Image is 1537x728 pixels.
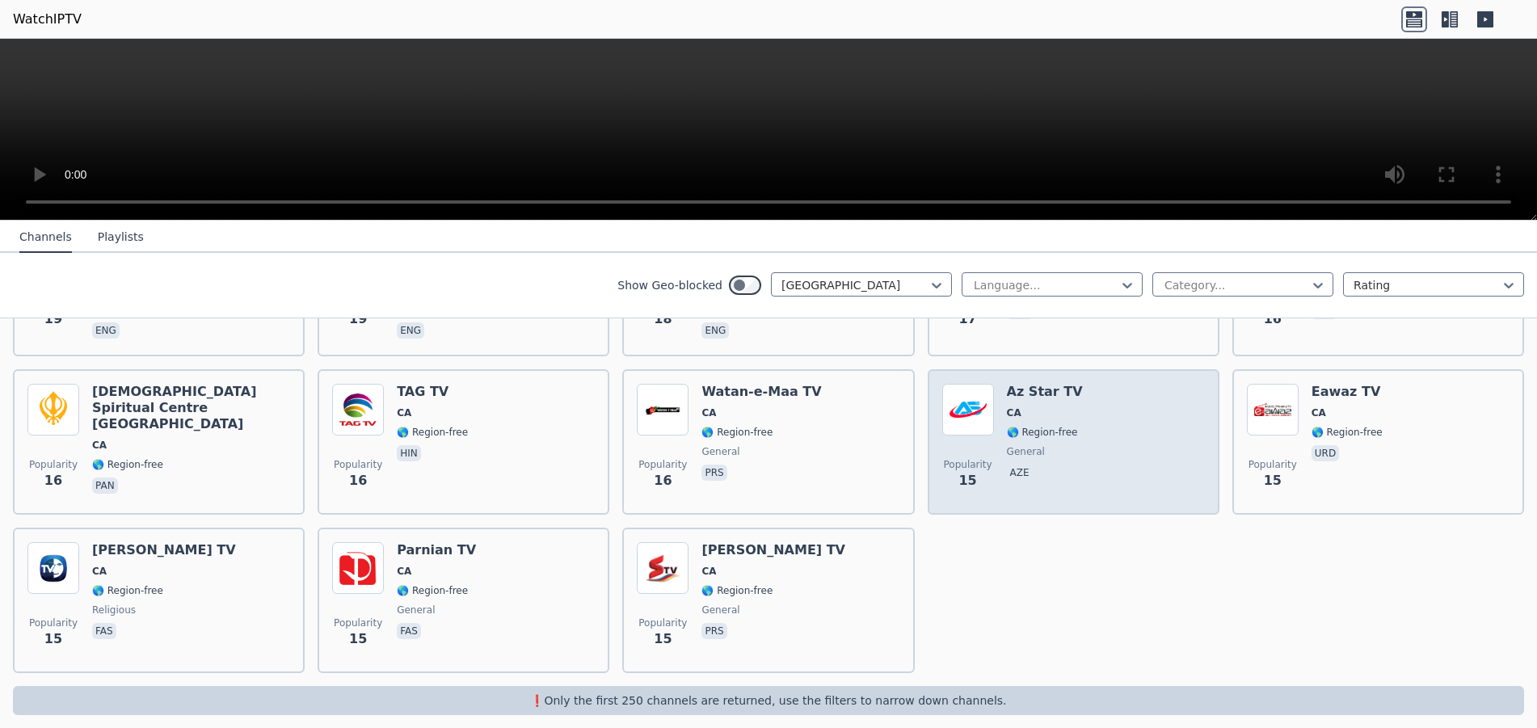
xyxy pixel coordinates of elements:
[1312,445,1339,461] p: urd
[334,458,382,471] span: Popularity
[637,384,688,436] img: Watan-e-Maa TV
[654,471,672,490] span: 16
[332,542,384,594] img: Parnian TV
[92,584,163,597] span: 🌎 Region-free
[701,565,716,578] span: CA
[27,384,79,436] img: Sikh Spiritual Centre Rexdale
[701,445,739,458] span: general
[701,322,729,339] p: eng
[942,384,994,436] img: Az Star TV
[92,623,116,639] p: fas
[638,616,687,629] span: Popularity
[19,222,72,253] button: Channels
[92,542,236,558] h6: [PERSON_NAME] TV
[944,458,992,471] span: Popularity
[701,465,726,481] p: prs
[701,604,739,616] span: general
[92,458,163,471] span: 🌎 Region-free
[13,10,82,29] a: WatchIPTV
[701,542,845,558] h6: [PERSON_NAME] TV
[638,458,687,471] span: Popularity
[332,384,384,436] img: TAG TV
[44,629,62,649] span: 15
[92,565,107,578] span: CA
[397,384,468,400] h6: TAG TV
[92,478,118,494] p: pan
[1312,384,1383,400] h6: Eawaz TV
[27,542,79,594] img: Erfan Halgheh TV
[1312,426,1383,439] span: 🌎 Region-free
[44,471,62,490] span: 16
[349,629,367,649] span: 15
[617,277,722,293] label: Show Geo-blocked
[701,426,773,439] span: 🌎 Region-free
[958,471,976,490] span: 15
[1007,426,1078,439] span: 🌎 Region-free
[349,471,367,490] span: 16
[98,222,144,253] button: Playlists
[701,623,726,639] p: prs
[654,309,672,329] span: 18
[397,623,421,639] p: fas
[44,309,62,329] span: 19
[1007,406,1021,419] span: CA
[1007,384,1083,400] h6: Az Star TV
[1249,458,1297,471] span: Popularity
[701,384,821,400] h6: Watan-e-Maa TV
[92,384,290,432] h6: [DEMOGRAPHIC_DATA] Spiritual Centre [GEOGRAPHIC_DATA]
[29,458,78,471] span: Popularity
[397,542,476,558] h6: Parnian TV
[1264,309,1282,329] span: 16
[397,426,468,439] span: 🌎 Region-free
[29,616,78,629] span: Popularity
[1007,465,1033,481] p: aze
[637,542,688,594] img: Sohail TV
[19,692,1518,709] p: ❗️Only the first 250 channels are returned, use the filters to narrow down channels.
[1264,471,1282,490] span: 15
[92,322,120,339] p: eng
[397,604,435,616] span: general
[1247,384,1299,436] img: Eawaz TV
[701,406,716,419] span: CA
[92,604,136,616] span: religious
[958,309,976,329] span: 17
[334,616,382,629] span: Popularity
[349,309,367,329] span: 19
[397,565,411,578] span: CA
[654,629,672,649] span: 15
[1007,445,1045,458] span: general
[701,584,773,597] span: 🌎 Region-free
[397,322,424,339] p: eng
[397,406,411,419] span: CA
[397,445,421,461] p: hin
[397,584,468,597] span: 🌎 Region-free
[92,439,107,452] span: CA
[1312,406,1326,419] span: CA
